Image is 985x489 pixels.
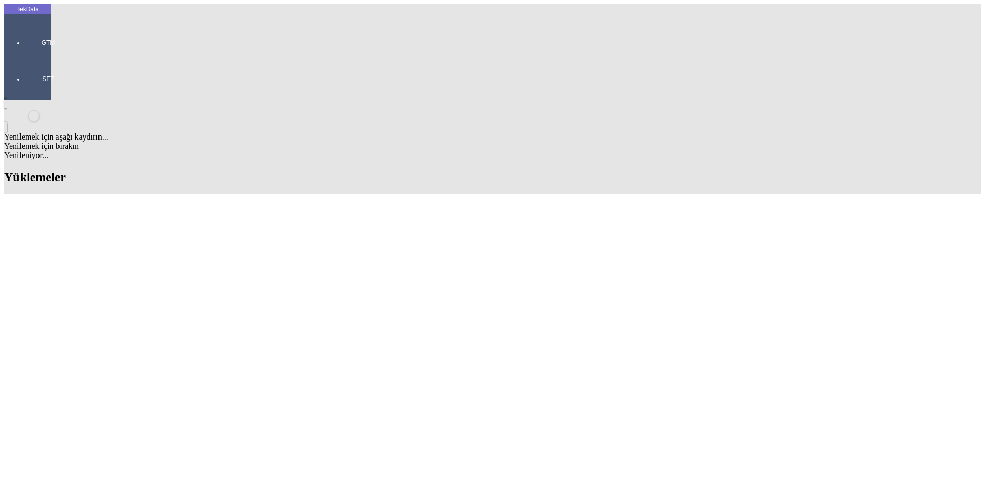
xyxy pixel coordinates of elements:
[4,170,981,184] h2: Yüklemeler
[33,38,64,47] span: GTM
[4,132,981,142] div: Yenilemek için aşağı kaydırın...
[4,142,981,151] div: Yenilemek için bırakın
[33,75,64,83] span: SET
[4,151,981,160] div: Yenileniyor...
[4,5,51,13] div: TekData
